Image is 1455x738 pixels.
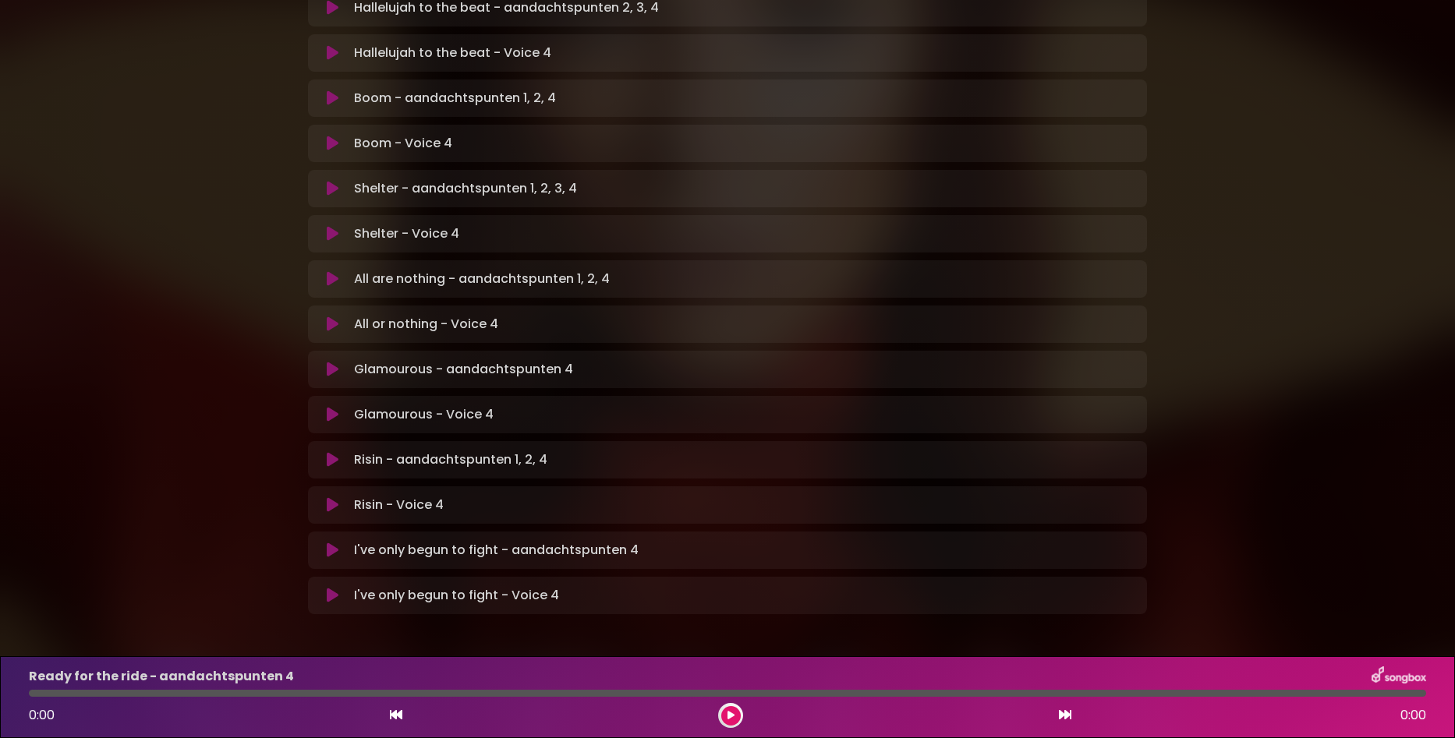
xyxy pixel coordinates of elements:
[354,586,559,605] p: I've only begun to fight - Voice 4
[1372,666,1426,687] img: songbox-logo-white.png
[354,89,556,108] p: Boom - aandachtspunten 1, 2, 4
[354,450,547,469] p: Risin - aandachtspunten 1, 2, 4
[354,44,551,62] p: Hallelujah to the beat - Voice 4
[354,360,573,379] p: Glamourous - aandachtspunten 4
[354,541,639,560] p: I've only begun to fight - aandachtspunten 4
[354,405,494,424] p: Glamourous - Voice 4
[354,315,498,334] p: All or nothing - Voice 4
[354,496,444,514] p: Risin - Voice 4
[354,270,610,288] p: All are nothing - aandachtspunten 1, 2, 4
[354,134,452,153] p: Boom - Voice 4
[354,224,459,243] p: Shelter - Voice 4
[354,179,577,198] p: Shelter - aandachtspunten 1, 2, 3, 4
[29,667,294,686] p: Ready for the ride - aandachtspunten 4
